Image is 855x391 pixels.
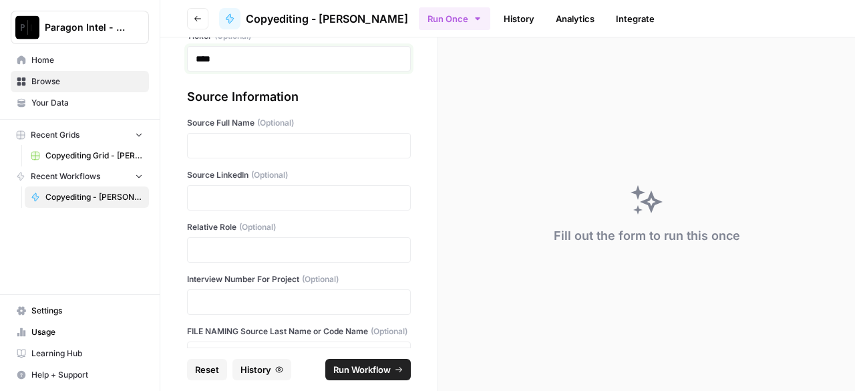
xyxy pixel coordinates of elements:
[325,359,411,380] button: Run Workflow
[187,117,411,129] label: Source Full Name
[11,125,149,145] button: Recent Grids
[187,88,411,106] div: Source Information
[371,325,407,338] span: (Optional)
[11,364,149,386] button: Help + Support
[251,169,288,181] span: (Optional)
[187,221,411,233] label: Relative Role
[187,169,411,181] label: Source LinkedIn
[45,191,143,203] span: Copyediting - [PERSON_NAME]
[11,321,149,343] a: Usage
[187,273,411,285] label: Interview Number For Project
[45,21,126,34] span: Paragon Intel - Copyediting
[45,150,143,162] span: Copyediting Grid - [PERSON_NAME]
[31,76,143,88] span: Browse
[302,273,339,285] span: (Optional)
[31,129,79,141] span: Recent Grids
[11,11,149,44] button: Workspace: Paragon Intel - Copyediting
[219,8,408,29] a: Copyediting - [PERSON_NAME]
[554,227,740,245] div: Fill out the form to run this once
[257,117,294,129] span: (Optional)
[240,363,271,376] span: History
[11,343,149,364] a: Learning Hub
[25,145,149,166] a: Copyediting Grid - [PERSON_NAME]
[31,369,143,381] span: Help + Support
[15,15,39,39] img: Paragon Intel - Copyediting Logo
[31,348,143,360] span: Learning Hub
[31,305,143,317] span: Settings
[11,71,149,92] a: Browse
[187,325,411,338] label: FILE NAMING Source Last Name or Code Name
[31,170,100,182] span: Recent Workflows
[195,363,219,376] span: Reset
[419,7,490,30] button: Run Once
[11,300,149,321] a: Settings
[187,359,227,380] button: Reset
[232,359,291,380] button: History
[496,8,542,29] a: History
[11,92,149,114] a: Your Data
[11,49,149,71] a: Home
[333,363,391,376] span: Run Workflow
[31,97,143,109] span: Your Data
[246,11,408,27] span: Copyediting - [PERSON_NAME]
[25,186,149,208] a: Copyediting - [PERSON_NAME]
[239,221,276,233] span: (Optional)
[608,8,663,29] a: Integrate
[548,8,603,29] a: Analytics
[31,54,143,66] span: Home
[11,166,149,186] button: Recent Workflows
[31,326,143,338] span: Usage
